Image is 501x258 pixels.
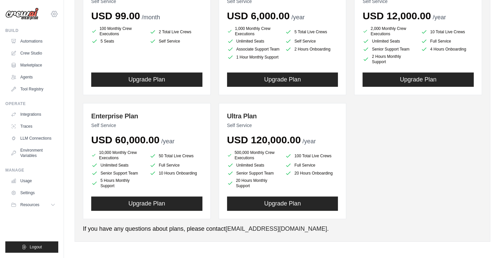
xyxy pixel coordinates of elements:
[91,26,144,37] li: 100 Monthly Crew Executions
[291,14,305,21] span: /year
[363,46,415,53] li: Senior Support Team
[421,38,474,45] li: Full Service
[8,72,58,82] a: Agents
[432,14,446,21] span: /year
[363,10,431,21] span: USD 12,000.00
[91,111,202,121] h3: Enterprise Plan
[227,196,338,211] button: Upgrade Plan
[227,46,280,53] li: Associate Support Team
[227,134,301,145] span: USD 120,000.00
[8,84,58,94] a: Tool Registry
[303,138,316,145] span: /year
[91,162,144,169] li: Unlimited Seats
[8,176,58,186] a: Usage
[30,244,42,250] span: Logout
[363,38,415,45] li: Unlimited Seats
[8,145,58,161] a: Environment Variables
[91,122,202,129] p: Self Service
[227,72,338,87] button: Upgrade Plan
[142,14,160,21] span: /month
[421,46,474,53] li: 4 Hours Onboarding
[149,170,202,177] li: 10 Hours Onboarding
[227,178,280,189] li: 20 Hours Monthly Support
[8,133,58,144] a: LLM Connections
[8,188,58,198] a: Settings
[227,26,280,37] li: 1,000 Monthly Crew Executions
[149,27,202,37] li: 2 Total Live Crews
[8,199,58,210] button: Resources
[468,226,501,258] iframe: Chat Widget
[285,162,338,169] li: Full Service
[8,109,58,120] a: Integrations
[91,170,144,177] li: Senior Support Team
[83,224,482,233] p: If you have any questions about plans, please contact .
[149,151,202,161] li: 50 Total Live Crews
[149,162,202,169] li: Full Service
[363,26,415,37] li: 2,000 Monthly Crew Executions
[225,225,327,232] a: [EMAIL_ADDRESS][DOMAIN_NAME]
[227,150,280,161] li: 500,000 Monthly Crew Executions
[91,72,202,87] button: Upgrade Plan
[363,72,474,87] button: Upgrade Plan
[5,101,58,106] div: Operate
[227,38,280,45] li: Unlimited Seats
[227,111,338,121] h3: Ultra Plan
[285,151,338,161] li: 100 Total Live Crews
[285,170,338,177] li: 20 Hours Onboarding
[5,8,39,20] img: Logo
[285,46,338,53] li: 2 Hours Onboarding
[285,27,338,37] li: 5 Total Live Crews
[227,122,338,129] p: Self Service
[91,134,159,145] span: USD 60,000.00
[363,54,415,64] li: 2 Hours Monthly Support
[5,241,58,253] button: Logout
[91,178,144,189] li: 5 Hours Monthly Support
[91,150,144,161] li: 10,000 Monthly Crew Executions
[8,36,58,47] a: Automations
[8,60,58,70] a: Marketplace
[227,170,280,177] li: Senior Support Team
[227,162,280,169] li: Unlimited Seats
[227,10,290,21] span: USD 6,000.00
[8,121,58,132] a: Traces
[91,10,140,21] span: USD 99.00
[227,54,280,61] li: 1 Hour Monthly Support
[91,196,202,211] button: Upgrade Plan
[149,38,202,45] li: Self Service
[8,48,58,59] a: Crew Studio
[5,168,58,173] div: Manage
[421,27,474,37] li: 10 Total Live Crews
[20,202,39,207] span: Resources
[285,38,338,45] li: Self Service
[161,138,174,145] span: /year
[5,28,58,33] div: Build
[91,38,144,45] li: 5 Seats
